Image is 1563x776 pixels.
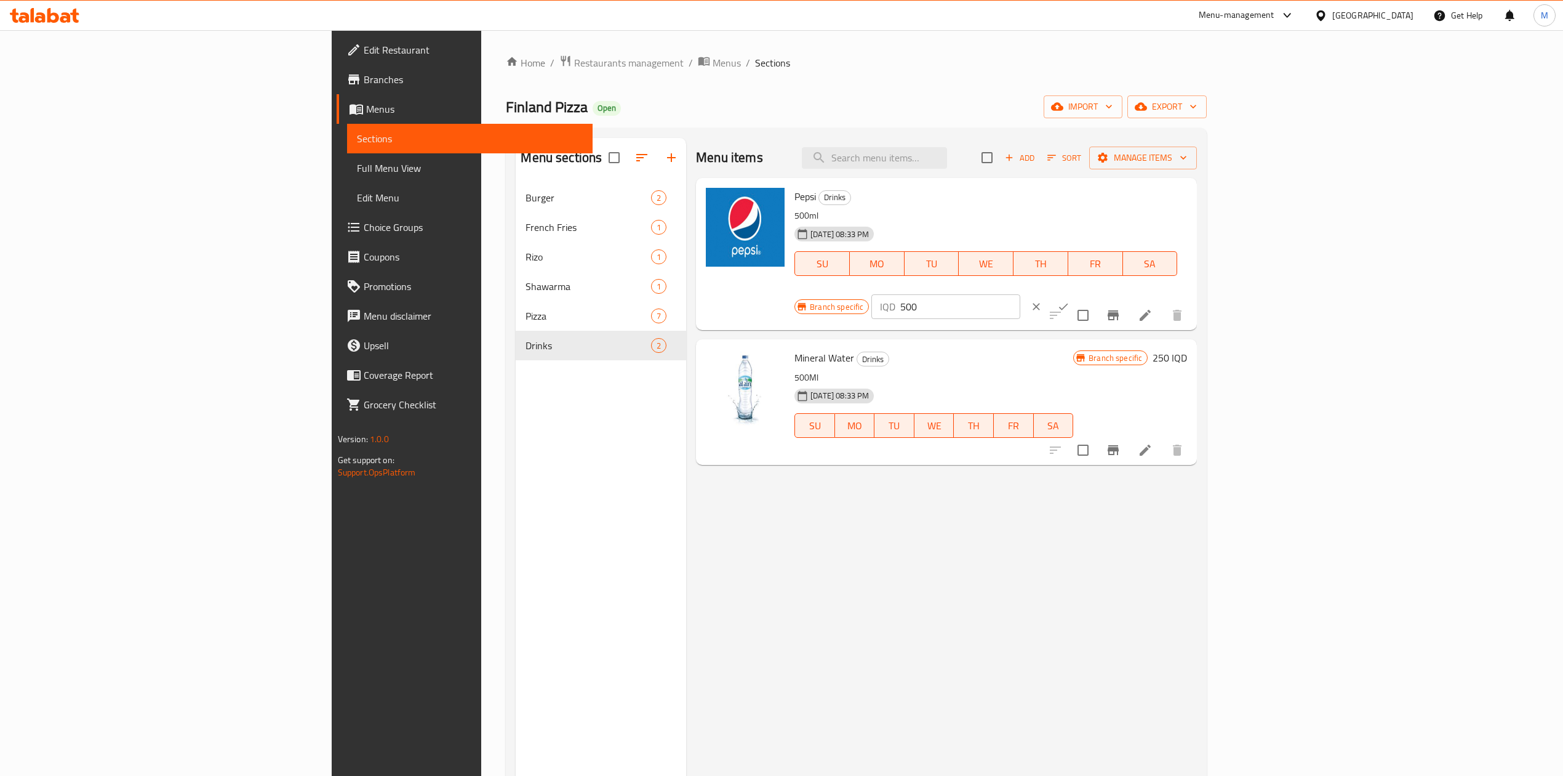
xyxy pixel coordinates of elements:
a: Edit menu item [1138,308,1153,323]
a: Coverage Report [337,360,593,390]
span: Add item [1000,148,1039,168]
span: Select to update [1070,302,1096,328]
input: Please enter price [900,294,1020,319]
button: export [1127,95,1207,118]
button: WE [959,251,1013,276]
span: FR [999,417,1029,435]
span: Open [593,103,621,113]
button: MO [850,251,905,276]
span: Branch specific [1084,352,1147,364]
h6: 250 IQD [1153,349,1187,366]
span: Coupons [364,249,583,264]
span: Grocery Checklist [364,397,583,412]
span: Full Menu View [357,161,583,176]
span: Drinks [526,338,651,353]
span: Drinks [857,352,889,366]
span: Drinks [819,190,850,204]
a: Choice Groups [337,212,593,242]
span: 1.0.0 [370,431,389,447]
span: TU [879,417,909,435]
div: Drinks2 [516,331,686,360]
a: Sections [347,124,593,153]
span: Select to update [1070,437,1096,463]
button: delete [1162,301,1192,330]
button: TH [954,413,994,438]
span: MO [840,417,870,435]
a: Support.OpsPlatform [338,464,416,480]
span: Mineral Water [794,349,854,367]
div: Drinks [818,190,851,205]
span: [DATE] 08:33 PM [805,390,874,402]
li: / [689,55,693,70]
button: MO [835,413,875,438]
a: Full Menu View [347,153,593,183]
button: FR [994,413,1034,438]
span: Edit Restaurant [364,42,583,57]
div: French Fries1 [516,212,686,242]
div: Burger2 [516,183,686,212]
span: MO [855,255,900,273]
span: SU [800,255,845,273]
div: [GEOGRAPHIC_DATA] [1332,9,1413,22]
span: FR [1073,255,1118,273]
span: Branches [364,72,583,87]
div: Rizo [526,249,651,264]
span: 1 [652,222,666,233]
a: Edit menu item [1138,443,1153,458]
span: Version: [338,431,368,447]
a: Restaurants management [559,55,684,71]
button: FR [1068,251,1123,276]
span: Shawarma [526,279,651,294]
button: Branch-specific-item [1098,435,1128,465]
button: delete [1162,435,1192,465]
li: / [746,55,750,70]
span: Coverage Report [364,368,583,382]
span: Pizza [526,309,651,323]
span: Restaurants management [574,55,684,70]
div: items [651,338,666,353]
span: Burger [526,190,651,205]
button: Add [1000,148,1039,168]
span: Get support on: [338,452,394,468]
a: Menus [698,55,741,71]
span: Promotions [364,279,583,294]
span: [DATE] 08:33 PM [805,228,874,240]
div: Shawarma1 [516,272,686,301]
a: Menus [337,94,593,124]
span: 2 [652,192,666,204]
span: 2 [652,340,666,352]
button: TU [905,251,959,276]
span: Pepsi [794,187,816,206]
span: export [1137,99,1197,115]
button: Add section [657,143,686,172]
a: Coupons [337,242,593,272]
span: Sort items [1039,148,1089,168]
button: SU [794,251,850,276]
button: clear [1023,293,1050,320]
span: Menu disclaimer [364,309,583,323]
button: SU [794,413,834,438]
button: Branch-specific-item [1098,301,1128,330]
button: SA [1034,413,1074,438]
span: 1 [652,281,666,293]
div: Menu-management [1199,8,1274,23]
span: Edit Menu [357,190,583,205]
span: TH [1018,255,1063,273]
h2: Menu items [696,148,763,167]
span: French Fries [526,220,651,235]
span: M [1541,9,1548,22]
span: SA [1039,417,1069,435]
span: Upsell [364,338,583,353]
div: items [651,309,666,323]
div: items [651,279,666,294]
img: Pepsi [706,188,785,267]
button: TU [874,413,914,438]
img: Mineral Water [706,349,785,428]
button: TH [1013,251,1068,276]
span: TU [909,255,954,273]
button: Sort [1044,148,1084,168]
